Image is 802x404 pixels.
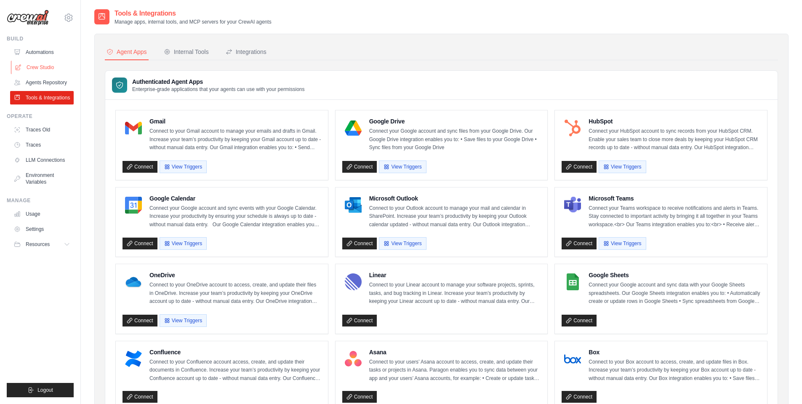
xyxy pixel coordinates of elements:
[37,387,53,393] span: Logout
[589,348,760,356] h4: Box
[369,271,541,279] h4: Linear
[369,281,541,306] p: Connect to your Linear account to manage your software projects, sprints, tasks, and bug tracking...
[7,113,74,120] div: Operate
[564,350,581,367] img: Box Logo
[562,161,597,173] a: Connect
[26,241,50,248] span: Resources
[149,348,321,356] h4: Confluence
[342,161,377,173] a: Connect
[132,78,305,86] h3: Authenticated Agent Apps
[10,138,74,152] a: Traces
[599,161,646,173] button: View Triggers
[224,44,268,60] button: Integrations
[160,314,207,327] button: View Triggers
[345,197,362,214] img: Microsoft Outlook Logo
[562,315,597,326] a: Connect
[369,204,541,229] p: Connect to your Outlook account to manage your mail and calendar in SharePoint. Increase your tea...
[10,207,74,221] a: Usage
[125,120,142,136] img: Gmail Logo
[589,358,760,383] p: Connect to your Box account to access, create, and update files in Box. Increase your team’s prod...
[123,161,157,173] a: Connect
[589,281,760,306] p: Connect your Google account and sync data with your Google Sheets spreadsheets. Our Google Sheets...
[564,120,581,136] img: HubSpot Logo
[123,391,157,403] a: Connect
[10,169,74,189] a: Environment Variables
[226,48,266,56] div: Integrations
[123,238,157,249] a: Connect
[564,197,581,214] img: Microsoft Teams Logo
[149,358,321,383] p: Connect to your Confluence account access, create, and update their documents in Confluence. Incr...
[10,76,74,89] a: Agents Repository
[10,238,74,251] button: Resources
[162,44,210,60] button: Internal Tools
[160,237,207,250] button: View Triggers
[115,8,272,19] h2: Tools & Integrations
[369,348,541,356] h4: Asana
[107,48,147,56] div: Agent Apps
[149,281,321,306] p: Connect to your OneDrive account to access, create, and update their files in OneDrive. Increase ...
[345,350,362,367] img: Asana Logo
[589,117,760,126] h4: HubSpot
[369,358,541,383] p: Connect to your users’ Asana account to access, create, and update their tasks or projects in Asa...
[345,120,362,136] img: Google Drive Logo
[369,194,541,203] h4: Microsoft Outlook
[345,273,362,290] img: Linear Logo
[149,194,321,203] h4: Google Calendar
[149,271,321,279] h4: OneDrive
[123,315,157,326] a: Connect
[10,45,74,59] a: Automations
[10,153,74,167] a: LLM Connections
[160,161,207,173] button: View Triggers
[562,238,597,249] a: Connect
[11,61,75,74] a: Crew Studio
[379,237,426,250] button: View Triggers
[562,391,597,403] a: Connect
[342,391,377,403] a: Connect
[149,117,321,126] h4: Gmail
[132,86,305,93] p: Enterprise-grade applications that your agents can use with your permissions
[7,383,74,397] button: Logout
[7,10,49,26] img: Logo
[149,127,321,152] p: Connect to your Gmail account to manage your emails and drafts in Gmail. Increase your team’s pro...
[589,204,760,229] p: Connect your Teams workspace to receive notifications and alerts in Teams. Stay connected to impo...
[10,91,74,104] a: Tools & Integrations
[589,194,760,203] h4: Microsoft Teams
[7,197,74,204] div: Manage
[10,222,74,236] a: Settings
[342,315,377,326] a: Connect
[115,19,272,25] p: Manage apps, internal tools, and MCP servers for your CrewAI agents
[10,123,74,136] a: Traces Old
[164,48,209,56] div: Internal Tools
[7,35,74,42] div: Build
[564,273,581,290] img: Google Sheets Logo
[599,237,646,250] button: View Triggers
[149,204,321,229] p: Connect your Google account and sync events with your Google Calendar. Increase your productivity...
[369,127,541,152] p: Connect your Google account and sync files from your Google Drive. Our Google Drive integration e...
[125,350,142,367] img: Confluence Logo
[379,161,426,173] button: View Triggers
[342,238,377,249] a: Connect
[589,127,760,152] p: Connect your HubSpot account to sync records from your HubSpot CRM. Enable your sales team to clo...
[125,197,142,214] img: Google Calendar Logo
[369,117,541,126] h4: Google Drive
[125,273,142,290] img: OneDrive Logo
[589,271,760,279] h4: Google Sheets
[105,44,149,60] button: Agent Apps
